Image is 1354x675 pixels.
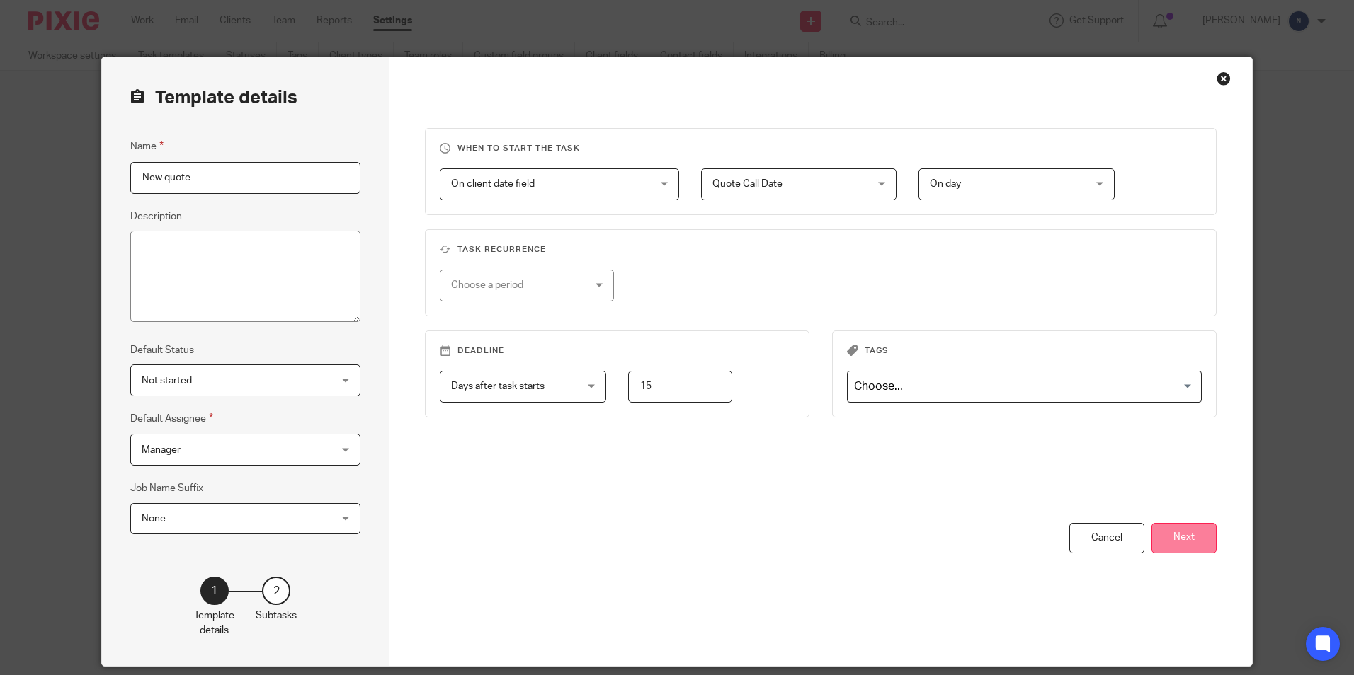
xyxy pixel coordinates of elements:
[130,209,182,224] label: Description
[451,381,545,391] span: Days after task starts
[1217,71,1231,86] div: Close this dialog window
[1069,523,1144,553] div: Cancel
[130,138,164,154] label: Name
[142,445,181,455] span: Manager
[1151,523,1217,553] button: Next
[262,577,290,605] div: 2
[130,343,194,357] label: Default Status
[130,410,213,427] label: Default Assignee
[256,608,297,623] p: Subtasks
[849,374,1193,399] input: Search for option
[440,143,1201,154] h3: When to start the task
[847,371,1202,403] div: Search for option
[200,577,229,605] div: 1
[440,345,795,357] h3: Deadline
[142,376,192,386] span: Not started
[130,481,203,495] label: Job Name Suffix
[451,270,581,300] div: Choose a period
[847,345,1202,357] h3: Tags
[930,179,961,189] span: On day
[451,179,535,189] span: On client date field
[142,514,166,524] span: None
[194,608,234,637] p: Template details
[130,86,297,110] h2: Template details
[712,179,783,189] span: Quote Call Date
[440,244,1201,255] h3: Task recurrence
